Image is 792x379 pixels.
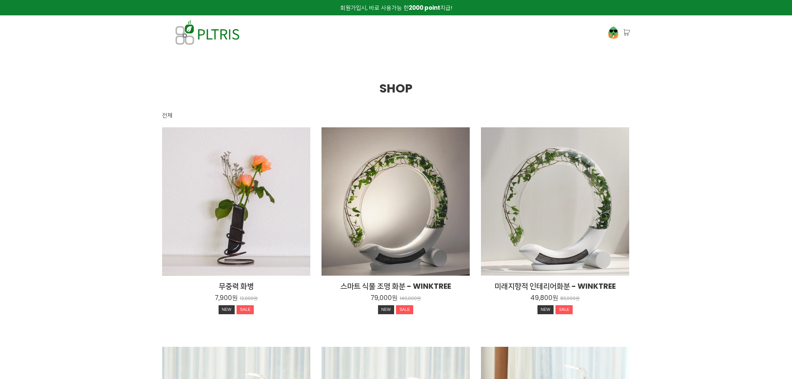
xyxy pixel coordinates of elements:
[240,296,258,301] p: 12,000원
[340,4,452,12] span: 회원가입시, 바로 사용가능 한 지급!
[530,294,558,302] p: 49,800원
[162,281,310,316] a: 무중력 화병 7,900원 12,000원 NEWSALE
[219,305,235,314] div: NEW
[215,294,238,302] p: 7,900원
[555,305,573,314] div: SALE
[162,111,173,120] div: 전체
[380,80,412,97] span: SHOP
[537,305,554,314] div: NEW
[481,281,629,316] a: 미래지향적 인테리어화분 - WINKTREE 49,800원 83,000원 NEWSALE
[400,296,421,301] p: 140,000원
[322,281,470,316] a: 스마트 식물 조명 화분 - WINKTREE 79,000원 140,000원 NEWSALE
[481,281,629,291] h2: 미래지향적 인테리어화분 - WINKTREE
[237,305,254,314] div: SALE
[162,281,310,291] h2: 무중력 화병
[371,294,397,302] p: 79,000원
[396,305,413,314] div: SALE
[560,296,580,301] p: 83,000원
[322,281,470,291] h2: 스마트 식물 조명 화분 - WINKTREE
[378,305,395,314] div: NEW
[606,26,620,39] img: 프로필 이미지
[409,4,440,12] strong: 2000 point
